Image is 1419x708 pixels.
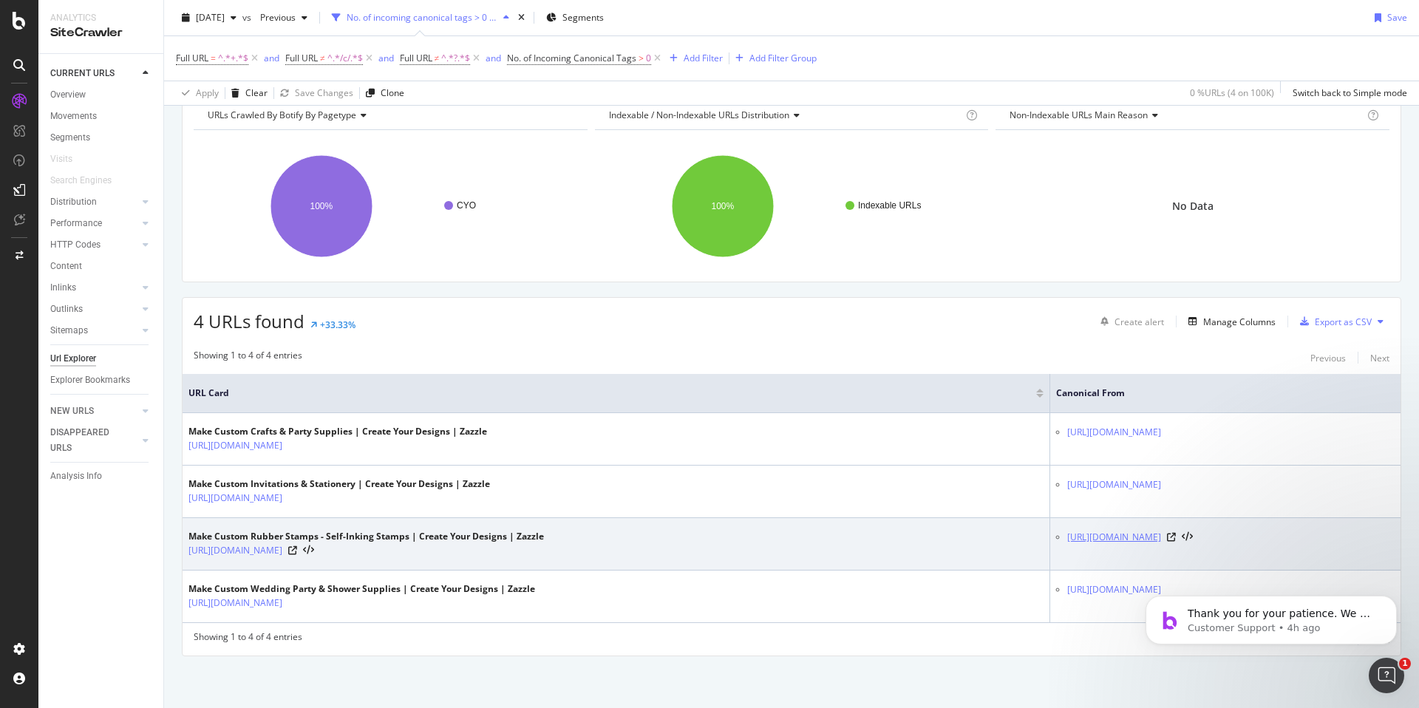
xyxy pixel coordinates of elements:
div: Clone [381,86,404,99]
a: DISAPPEARED URLS [50,425,138,456]
button: [DATE] [176,6,242,30]
button: Segments [540,6,610,30]
a: Content [50,259,153,274]
a: [URL][DOMAIN_NAME] [188,596,282,610]
div: No. of incoming canonical tags > 0 - search pages [347,11,497,24]
a: Search Engines [50,173,126,188]
div: Url Explorer [50,351,96,367]
span: > [639,52,644,64]
div: Make Custom Invitations & Stationery | Create Your Designs | Zazzle [188,477,490,491]
div: HTTP Codes [50,237,101,253]
span: No. of Incoming Canonical Tags [507,52,636,64]
div: Previous [1310,352,1346,364]
a: Visit Online Page [288,546,297,555]
span: Full URL [285,52,318,64]
button: Save Changes [274,81,353,105]
div: times [515,10,528,25]
button: Add Filter [664,50,723,67]
div: +33.33% [320,319,355,331]
button: Save [1369,6,1407,30]
div: Analysis Info [50,469,102,484]
button: Next [1370,349,1389,367]
button: No. of incoming canonical tags > 0 - search pages [326,6,515,30]
div: Make Custom Crafts & Party Supplies | Create Your Designs | Zazzle [188,425,487,438]
div: and [486,52,501,64]
svg: A chart. [194,142,584,270]
button: and [264,51,279,65]
svg: A chart. [595,142,985,270]
div: 0 % URLs ( 4 on 100K ) [1190,86,1274,99]
a: CURRENT URLS [50,66,138,81]
text: CYO [457,200,476,211]
div: Showing 1 to 4 of 4 entries [194,349,302,367]
span: = [211,52,216,64]
div: Clear [245,86,268,99]
div: DISAPPEARED URLS [50,425,125,456]
a: Outlinks [50,302,138,317]
div: Add Filter Group [749,52,817,64]
span: vs [242,11,254,24]
div: Overview [50,87,86,103]
text: 100% [711,201,734,211]
div: Make Custom Wedding Party & Shower Supplies | Create Your Designs | Zazzle [188,582,535,596]
text: Indexable URLs [858,200,921,211]
button: Previous [254,6,313,30]
button: Add Filter Group [729,50,817,67]
a: Inlinks [50,280,138,296]
div: Inlinks [50,280,76,296]
span: 2025 Aug. 15th [196,11,225,24]
h4: Indexable / Non-Indexable URLs Distribution [606,103,964,127]
button: and [486,51,501,65]
span: No Data [1172,199,1214,214]
button: and [378,51,394,65]
div: Showing 1 to 4 of 4 entries [194,630,302,648]
a: Distribution [50,194,138,210]
button: Apply [176,81,219,105]
iframe: Intercom live chat [1369,658,1404,693]
button: Manage Columns [1182,313,1276,330]
a: [URL][DOMAIN_NAME] [1067,477,1161,492]
a: Overview [50,87,153,103]
a: [URL][DOMAIN_NAME] [188,491,282,506]
span: Canonical From [1056,387,1372,400]
span: Non-Indexable URLs Main Reason [1010,109,1148,121]
span: ≠ [320,52,325,64]
div: Segments [50,130,90,146]
span: Full URL [400,52,432,64]
span: 1 [1399,658,1411,670]
div: Apply [196,86,219,99]
h4: Non-Indexable URLs Main Reason [1007,103,1364,127]
div: Save [1387,11,1407,24]
div: Outlinks [50,302,83,317]
a: Url Explorer [50,351,153,367]
span: URLs Crawled By Botify By pagetype [208,109,356,121]
button: Previous [1310,349,1346,367]
span: Full URL [176,52,208,64]
div: Make Custom Rubber Stamps - Self-Inking Stamps | Create Your Designs | Zazzle [188,530,544,543]
span: URL Card [188,387,1032,400]
div: SiteCrawler [50,24,152,41]
div: Visits [50,152,72,167]
div: Analytics [50,12,152,24]
span: 0 [646,48,651,69]
div: Distribution [50,194,97,210]
div: NEW URLS [50,404,94,419]
a: Explorer Bookmarks [50,372,153,388]
a: Visits [50,152,87,167]
button: Switch back to Simple mode [1287,81,1407,105]
div: Create alert [1115,316,1164,328]
div: Sitemaps [50,323,88,338]
div: Explorer Bookmarks [50,372,130,388]
div: and [264,52,279,64]
button: Create alert [1095,310,1164,333]
iframe: Intercom notifications message [1123,565,1419,668]
a: HTTP Codes [50,237,138,253]
button: Clear [225,81,268,105]
span: 4 URLs found [194,309,304,333]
